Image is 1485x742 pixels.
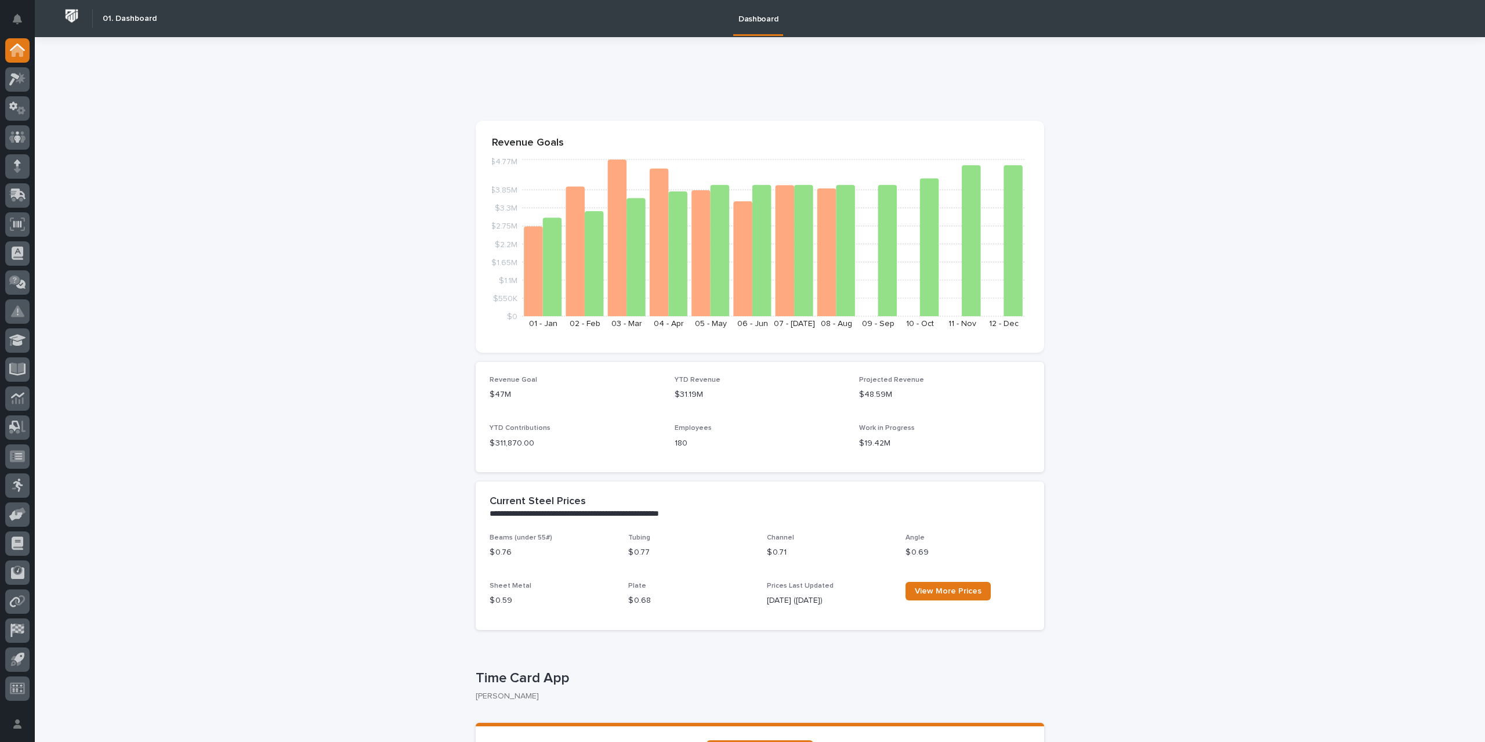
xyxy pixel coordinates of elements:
h2: Current Steel Prices [490,495,586,508]
tspan: $1.1M [499,276,517,284]
p: Time Card App [476,670,1039,687]
text: 10 - Oct [906,320,934,328]
p: $48.59M [859,389,1030,401]
tspan: $3.85M [490,186,517,194]
p: $19.42M [859,437,1030,450]
a: View More Prices [906,582,991,600]
span: Angle [906,534,925,541]
p: [PERSON_NAME] [476,692,1035,701]
span: Work in Progress [859,425,915,432]
button: Notifications [5,7,30,31]
img: Workspace Logo [61,5,82,27]
span: Tubing [628,534,650,541]
p: $ 311,870.00 [490,437,661,450]
text: 03 - Mar [611,320,642,328]
span: Channel [767,534,794,541]
h2: 01. Dashboard [103,14,157,24]
p: $ 0.71 [767,546,892,559]
span: Projected Revenue [859,377,924,383]
tspan: $3.3M [495,204,517,212]
p: $ 0.76 [490,546,614,559]
span: YTD Contributions [490,425,550,432]
text: 04 - Apr [654,320,684,328]
text: 02 - Feb [570,320,600,328]
tspan: $4.77M [490,158,517,166]
p: $ 0.68 [628,595,753,607]
tspan: $0 [507,313,517,321]
text: 09 - Sep [862,320,894,328]
text: 11 - Nov [948,320,976,328]
p: [DATE] ([DATE]) [767,595,892,607]
span: Employees [675,425,712,432]
span: YTD Revenue [675,377,720,383]
p: $ 0.59 [490,595,614,607]
span: Beams (under 55#) [490,534,552,541]
div: Notifications [15,14,30,32]
text: 08 - Aug [821,320,852,328]
p: Revenue Goals [492,137,1028,150]
text: 12 - Dec [989,320,1019,328]
text: 07 - [DATE] [774,320,815,328]
tspan: $2.2M [495,240,517,248]
tspan: $550K [493,294,517,302]
span: Sheet Metal [490,582,531,589]
p: $ 0.69 [906,546,1030,559]
tspan: $2.75M [491,222,517,230]
p: $31.19M [675,389,846,401]
text: 01 - Jan [529,320,557,328]
p: $47M [490,389,661,401]
p: 180 [675,437,846,450]
tspan: $1.65M [491,258,517,266]
span: View More Prices [915,587,981,595]
span: Revenue Goal [490,377,537,383]
span: Prices Last Updated [767,582,834,589]
p: $ 0.77 [628,546,753,559]
span: Plate [628,582,646,589]
text: 05 - May [695,320,727,328]
text: 06 - Jun [737,320,768,328]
